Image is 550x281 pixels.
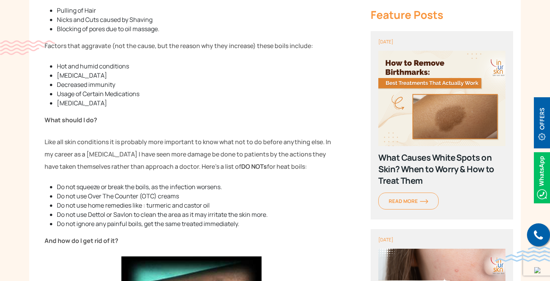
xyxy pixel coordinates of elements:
li: Do not ignore any painful boils, get the same treated immediately. [57,219,338,228]
div: [DATE] [378,39,505,45]
li: [MEDICAL_DATA] [57,71,338,80]
strong: DO NOTs [241,162,267,171]
li: Nicks and Cuts caused by Shaving [57,15,338,24]
li: Pulling of Hair [57,6,338,15]
li: Hot and humid conditions [57,62,338,71]
a: Whatsappicon [534,173,550,181]
p: Like all skin conditions it is probably more important to know what not to do before anything els... [45,136,338,173]
strong: What should I do? [45,116,97,124]
li: Do not use Dettol or Savlon to clean the area as it may irritate the skin more. [57,210,338,219]
img: poster [378,51,505,146]
img: Whatsappicon [534,152,550,203]
img: up-blue-arrow.svg [534,267,540,273]
span: Read More [389,198,428,205]
div: Feature Posts [371,8,513,22]
strong: And how do I get rid of it? [45,236,118,245]
li: Decreased immunity [57,80,338,89]
a: Read Moreorange-arrow [378,193,439,210]
li: Do not use Over The Counter (OTC) creams [57,191,338,201]
img: bluewave [495,246,550,262]
li: Do not squeeze or break the boils, as the infection worsens. [57,182,338,191]
p: Factors that aggravate (not the cause, but the reason why they increase) these boils include: [45,40,338,52]
li: Do not use home remedies like : turmeric and castor oil [57,201,338,210]
div: What Causes White Spots on Skin? When to Worry & How to Treat Them [378,152,505,186]
div: [DATE] [378,237,505,243]
li: [MEDICAL_DATA] [57,98,338,108]
img: offerBt [534,97,550,148]
img: orange-arrow [420,199,428,204]
li: Usage of Certain Medications [57,89,338,98]
li: Blocking of pores due to oil massage. [57,24,338,33]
